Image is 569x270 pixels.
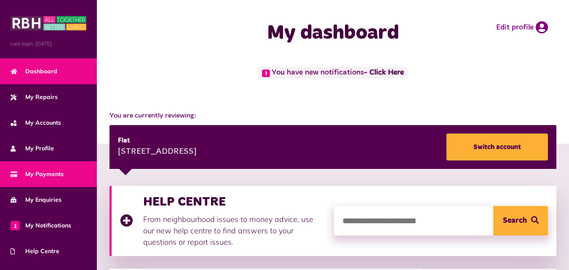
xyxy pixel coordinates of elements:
a: Edit profile [496,21,548,34]
span: My Enquiries [11,195,61,204]
a: - Click Here [364,69,404,77]
div: [STREET_ADDRESS] [118,146,197,158]
span: You are currently reviewing: [110,111,556,121]
button: Search [493,206,548,235]
span: Help Centre [11,247,59,256]
span: 1 [262,70,270,77]
a: Switch account [446,134,548,160]
span: My Notifications [11,221,71,230]
span: Search [503,206,527,235]
h3: HELP CENTRE [143,194,326,209]
span: Last login: [DATE] [11,40,86,48]
span: 1 [11,221,20,230]
span: My Accounts [11,118,61,127]
div: Flat [118,136,197,146]
span: My Profile [11,144,54,153]
span: Dashboard [11,67,57,76]
span: My Repairs [11,93,58,102]
span: My Payments [11,170,64,179]
span: You have new notifications [258,67,408,79]
img: MyRBH [11,15,86,32]
h1: My dashboard [223,21,443,45]
p: From neighbourhood issues to money advice, use our new help centre to find answers to your questi... [143,214,326,248]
